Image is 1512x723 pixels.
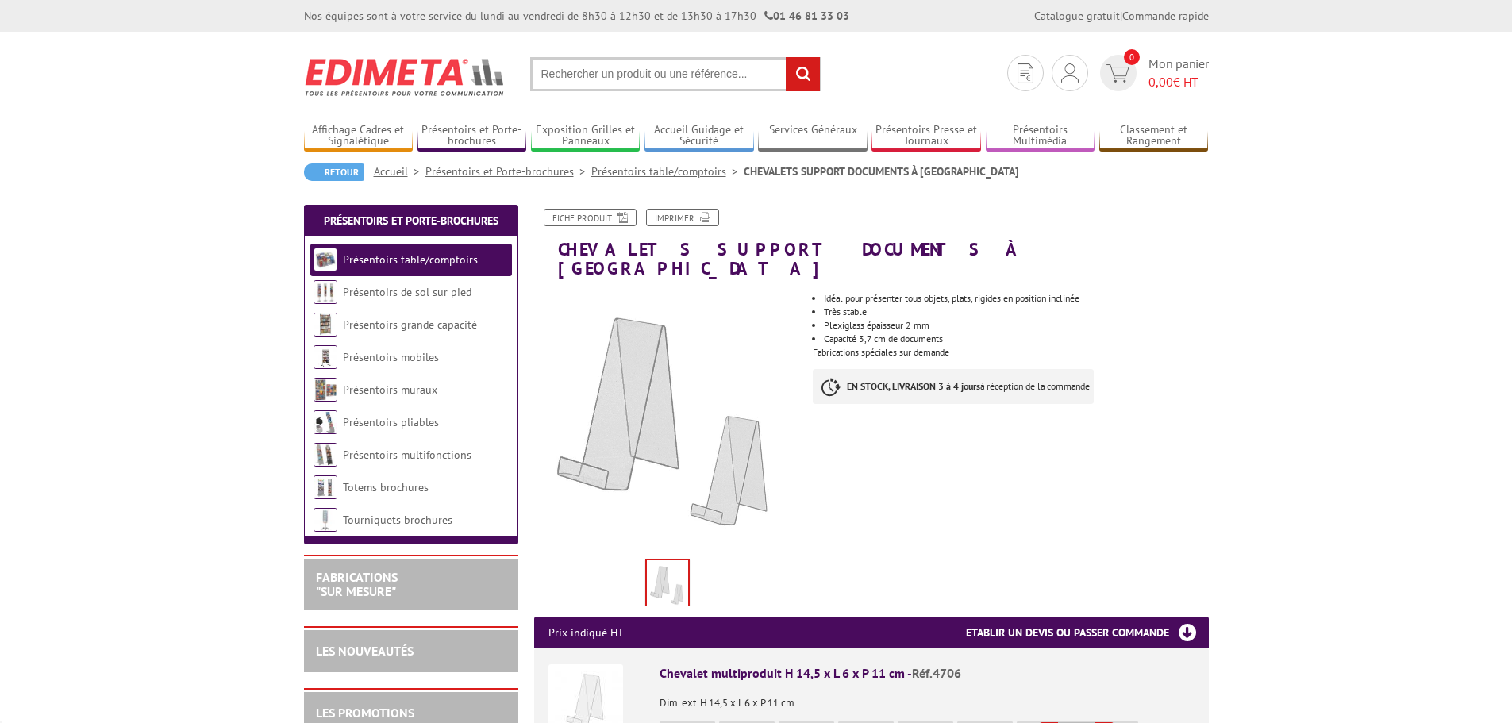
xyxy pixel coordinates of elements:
[343,448,471,462] a: Présentoirs multifonctions
[304,8,849,24] div: Nos équipes sont à votre service du lundi au vendredi de 8h30 à 12h30 et de 13h30 à 17h30
[824,321,1208,330] li: Plexiglass épaisseur 2 mm
[343,350,439,364] a: Présentoirs mobiles
[1034,9,1120,23] a: Catalogue gratuit
[544,209,637,226] a: Fiche produit
[591,164,744,179] a: Présentoirs table/comptoirs
[548,617,624,648] p: Prix indiqué HT
[314,508,337,532] img: Tourniquets brochures
[824,334,1208,344] li: Capacité 3,7 cm de documents
[304,48,506,106] img: Edimeta
[660,664,1195,683] div: Chevalet multiproduit H 14,5 x L 6 x P 11 cm -
[644,123,754,149] a: Accueil Guidage et Sécurité
[343,252,478,267] a: Présentoirs table/comptoirs
[324,213,498,228] a: Présentoirs et Porte-brochures
[966,617,1209,648] h3: Etablir un devis ou passer commande
[847,380,980,392] strong: EN STOCK, LIVRAISON 3 à 4 jours
[764,9,849,23] strong: 01 46 81 33 03
[1018,63,1033,83] img: devis rapide
[314,345,337,369] img: Présentoirs mobiles
[304,123,414,149] a: Affichage Cadres et Signalétique
[744,163,1019,179] li: CHEVALETS SUPPORT DOCUMENTS À [GEOGRAPHIC_DATA]
[343,317,477,332] a: Présentoirs grande capacité
[1096,55,1209,91] a: devis rapide 0 Mon panier 0,00€ HT
[813,278,1220,420] div: Fabrications spéciales sur demande
[417,123,527,149] a: Présentoirs et Porte-brochures
[1099,123,1209,149] a: Classement et Rangement
[646,209,719,226] a: Imprimer
[534,286,802,553] img: chevalets_4707.jpg
[1034,8,1209,24] div: |
[660,686,1195,709] p: Dim. ext. H 14,5 x L 6 x P 11 cm
[374,164,425,179] a: Accueil
[316,643,414,659] a: LES NOUVEAUTÉS
[314,475,337,499] img: Totems brochures
[1106,64,1129,83] img: devis rapide
[343,415,439,429] a: Présentoirs pliables
[786,57,820,91] input: rechercher
[530,57,821,91] input: Rechercher un produit ou une référence...
[1122,9,1209,23] a: Commande rapide
[304,163,364,181] a: Retour
[1148,74,1173,90] span: 0,00
[314,443,337,467] img: Présentoirs multifonctions
[316,705,414,721] a: LES PROMOTIONS
[314,313,337,337] img: Présentoirs grande capacité
[522,209,1221,278] h1: CHEVALETS SUPPORT DOCUMENTS À [GEOGRAPHIC_DATA]
[316,569,398,599] a: FABRICATIONS"Sur Mesure"
[343,513,452,527] a: Tourniquets brochures
[343,285,471,299] a: Présentoirs de sol sur pied
[986,123,1095,149] a: Présentoirs Multimédia
[314,410,337,434] img: Présentoirs pliables
[1124,49,1140,65] span: 0
[343,480,429,494] a: Totems brochures
[912,665,961,681] span: Réf.4706
[425,164,591,179] a: Présentoirs et Porte-brochures
[531,123,641,149] a: Exposition Grilles et Panneaux
[343,383,437,397] a: Présentoirs muraux
[758,123,868,149] a: Services Généraux
[1148,73,1209,91] span: € HT
[314,248,337,271] img: Présentoirs table/comptoirs
[813,369,1094,404] p: à réception de la commande
[647,560,688,610] img: chevalets_4707.jpg
[824,294,1208,303] li: Idéal pour présenter tous objets, plats, rigides en position inclinée
[314,378,337,402] img: Présentoirs muraux
[1061,63,1079,83] img: devis rapide
[314,280,337,304] img: Présentoirs de sol sur pied
[871,123,981,149] a: Présentoirs Presse et Journaux
[824,307,1208,317] li: Très stable
[1148,55,1209,91] span: Mon panier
